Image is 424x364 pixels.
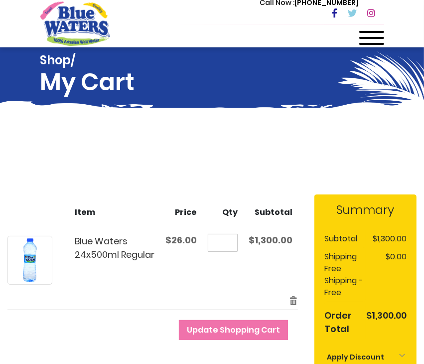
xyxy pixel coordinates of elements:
[8,238,52,282] img: Blue Waters 24x500ml Regular
[249,234,292,246] span: $1,300.00
[40,53,135,96] h1: My Cart
[324,263,363,298] span: Free Shipping - Free
[40,1,110,45] a: store logo
[324,251,357,262] span: Shipping
[366,309,407,322] span: $1,300.00
[75,206,95,218] span: Item
[40,53,135,68] span: Shop/
[324,307,361,336] strong: Order Total
[179,320,288,340] button: Update Shopping Cart
[255,206,292,218] span: Subtotal
[324,230,366,248] th: Subtotal
[373,233,407,244] span: $1,300.00
[7,236,52,285] a: Blue Waters 24x500ml Regular
[175,206,197,218] span: Price
[386,251,407,262] span: $0.00
[222,206,238,218] span: Qty
[75,235,154,261] a: Blue Waters 24x500ml Regular
[324,201,407,219] strong: Summary
[165,234,197,246] span: $26.00
[187,324,280,336] span: Update Shopping Cart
